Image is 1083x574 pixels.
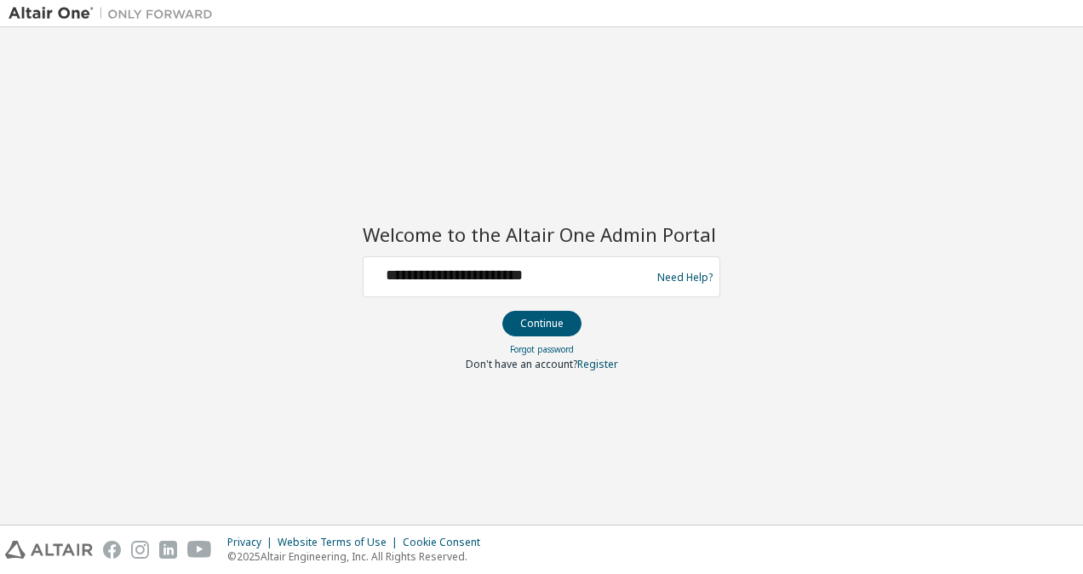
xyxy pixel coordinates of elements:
span: Don't have an account? [466,357,577,371]
img: altair_logo.svg [5,541,93,559]
img: facebook.svg [103,541,121,559]
div: Cookie Consent [403,536,490,549]
div: Website Terms of Use [278,536,403,549]
img: Altair One [9,5,221,22]
button: Continue [502,311,582,336]
img: instagram.svg [131,541,149,559]
div: Privacy [227,536,278,549]
a: Register [577,357,618,371]
img: linkedin.svg [159,541,177,559]
img: youtube.svg [187,541,212,559]
a: Forgot password [510,343,574,355]
p: © 2025 Altair Engineering, Inc. All Rights Reserved. [227,549,490,564]
h2: Welcome to the Altair One Admin Portal [363,222,720,246]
